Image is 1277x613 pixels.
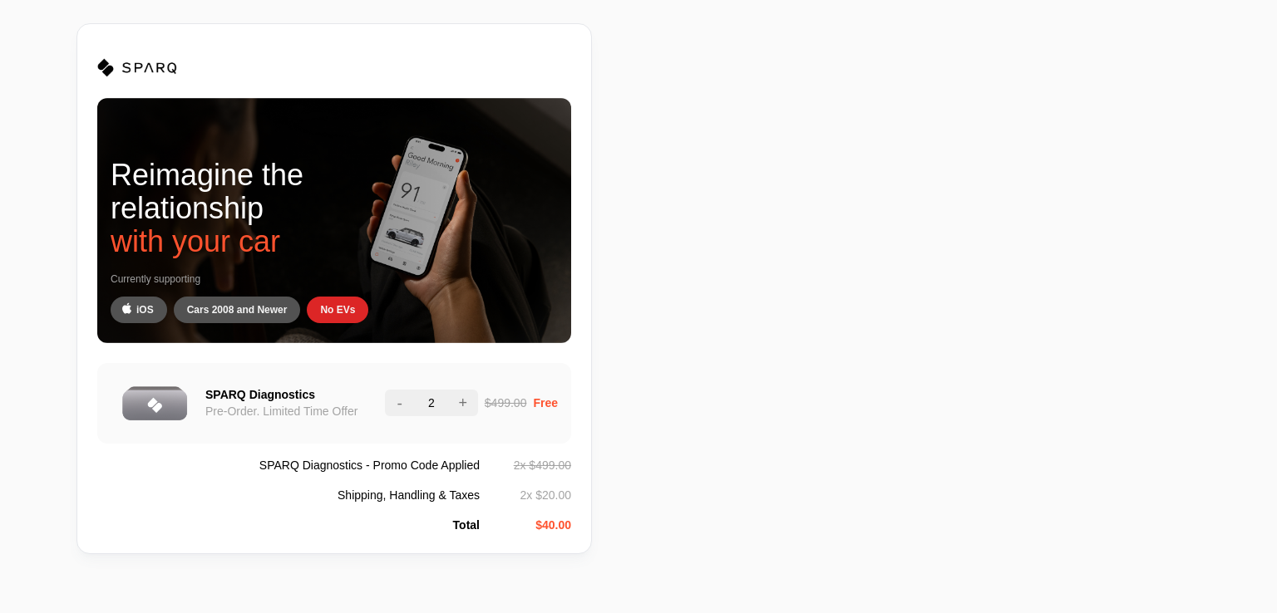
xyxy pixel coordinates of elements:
span: SPARQ Diagnostics [205,386,357,403]
span: Pre-Order. Limited Time Offer [205,403,357,419]
span: Total [453,517,480,533]
span: Free [533,395,558,411]
img: apple_icon.svg [121,302,133,315]
button: - [385,391,422,414]
span: - [397,394,403,411]
img: sparq-device.png [117,383,192,424]
button: + [441,391,478,414]
span: Cars 2008 and Newer [187,302,288,317]
span: Reimagine the [111,159,368,192]
span: $ 40.00 [506,517,571,533]
span: + [459,395,468,411]
span: No EVs [320,302,355,317]
span: SPARQ Diagnostics [259,457,480,473]
img: Logo [97,57,177,78]
span: Shipping, Handling & Taxes [338,487,480,503]
span: iOS [136,302,154,317]
span: 2 x $ 499.00 [506,457,571,473]
img: background.png [97,98,571,342]
span: Currently supporting [111,272,368,287]
span: $499.00 [485,395,527,411]
span: relationship [111,192,368,225]
span: 2 x $ 20.00 [506,487,571,503]
span: with your car [111,225,368,258]
span: 2 [428,395,435,411]
span: - Promo Code Applied [366,457,480,473]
